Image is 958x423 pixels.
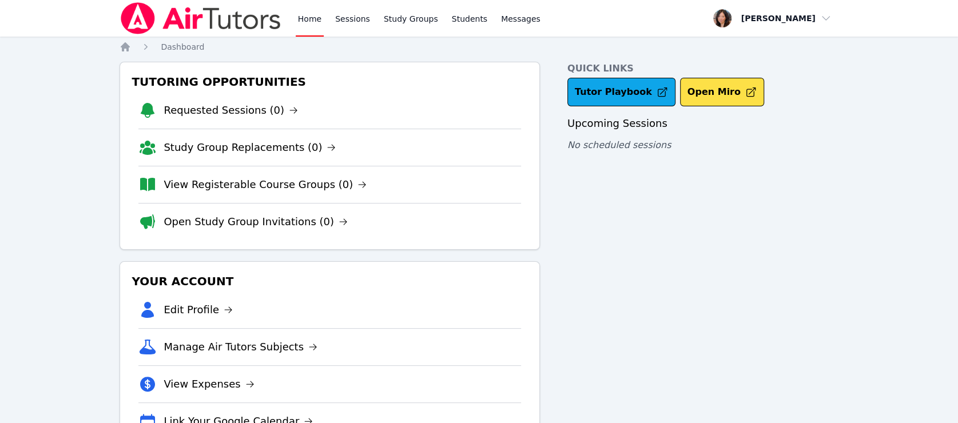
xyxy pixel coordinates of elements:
h3: Upcoming Sessions [567,115,838,131]
button: Open Miro [680,78,764,106]
a: Requested Sessions (0) [164,102,298,118]
a: View Registerable Course Groups (0) [164,177,367,193]
nav: Breadcrumb [120,41,838,53]
h3: Tutoring Opportunities [129,71,530,92]
h4: Quick Links [567,62,838,75]
h3: Your Account [129,271,530,292]
img: Air Tutors [120,2,281,34]
span: Messages [501,13,540,25]
a: Manage Air Tutors Subjects [164,339,317,355]
a: Tutor Playbook [567,78,675,106]
span: No scheduled sessions [567,139,671,150]
a: View Expenses [164,376,254,392]
a: Edit Profile [164,302,233,318]
span: Dashboard [161,42,204,51]
a: Dashboard [161,41,204,53]
a: Open Study Group Invitations (0) [164,214,348,230]
a: Study Group Replacements (0) [164,139,336,155]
